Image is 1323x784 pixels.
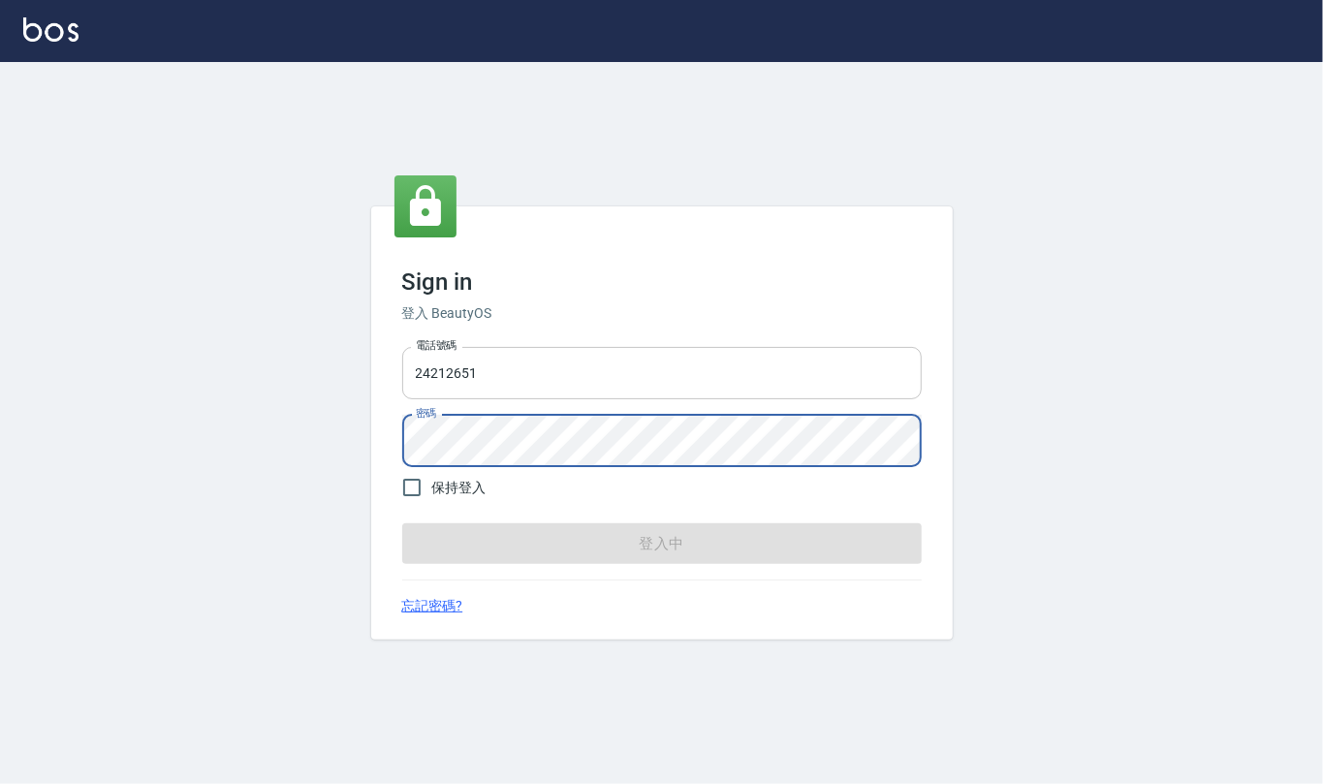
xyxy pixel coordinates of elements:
img: Logo [23,17,79,42]
span: 保持登入 [432,478,487,498]
h6: 登入 BeautyOS [402,303,922,324]
h3: Sign in [402,268,922,296]
a: 忘記密碼? [402,596,463,616]
label: 密碼 [416,406,436,421]
label: 電話號碼 [416,338,457,353]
